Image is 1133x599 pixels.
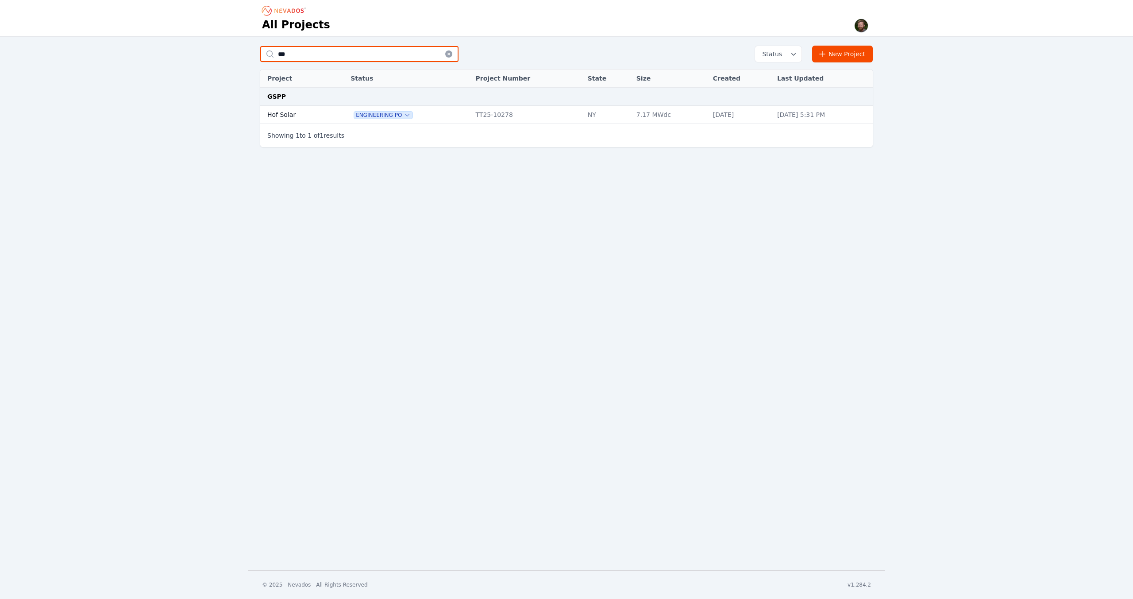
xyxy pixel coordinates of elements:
[773,70,873,88] th: Last Updated
[471,70,583,88] th: Project Number
[260,70,331,88] th: Project
[583,106,632,124] td: NY
[354,112,412,119] button: Engineering PO
[632,106,709,124] td: 7.17 MWdc
[260,106,331,124] td: Hof Solar
[759,50,782,58] span: Status
[812,46,873,62] a: New Project
[854,19,868,33] img: Sam Prest
[632,70,709,88] th: Size
[262,4,309,18] nav: Breadcrumb
[262,581,368,588] div: © 2025 - Nevados - All Rights Reserved
[296,132,300,139] span: 1
[320,132,324,139] span: 1
[262,18,330,32] h1: All Projects
[260,106,873,124] tr: Hof SolarEngineering POTT25-10278NY7.17 MWdc[DATE][DATE] 5:31 PM
[773,106,873,124] td: [DATE] 5:31 PM
[848,581,871,588] div: v1.284.2
[709,70,773,88] th: Created
[260,88,873,106] td: GSPP
[709,106,773,124] td: [DATE]
[308,132,312,139] span: 1
[267,131,344,140] p: Showing to of results
[755,46,802,62] button: Status
[346,70,471,88] th: Status
[471,106,583,124] td: TT25-10278
[583,70,632,88] th: State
